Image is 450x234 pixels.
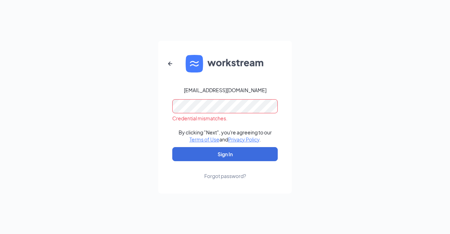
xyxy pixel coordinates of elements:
[166,59,174,68] svg: ArrowLeftNew
[172,115,278,122] div: Credential mismatches.
[228,136,259,143] a: Privacy Policy
[204,172,246,179] div: Forgot password?
[189,136,219,143] a: Terms of Use
[179,129,272,143] div: By clicking "Next", you're agreeing to our and .
[162,55,179,72] button: ArrowLeftNew
[184,87,266,94] div: [EMAIL_ADDRESS][DOMAIN_NAME]
[172,147,278,161] button: Sign In
[186,55,264,72] img: WS logo and Workstream text
[204,161,246,179] a: Forgot password?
